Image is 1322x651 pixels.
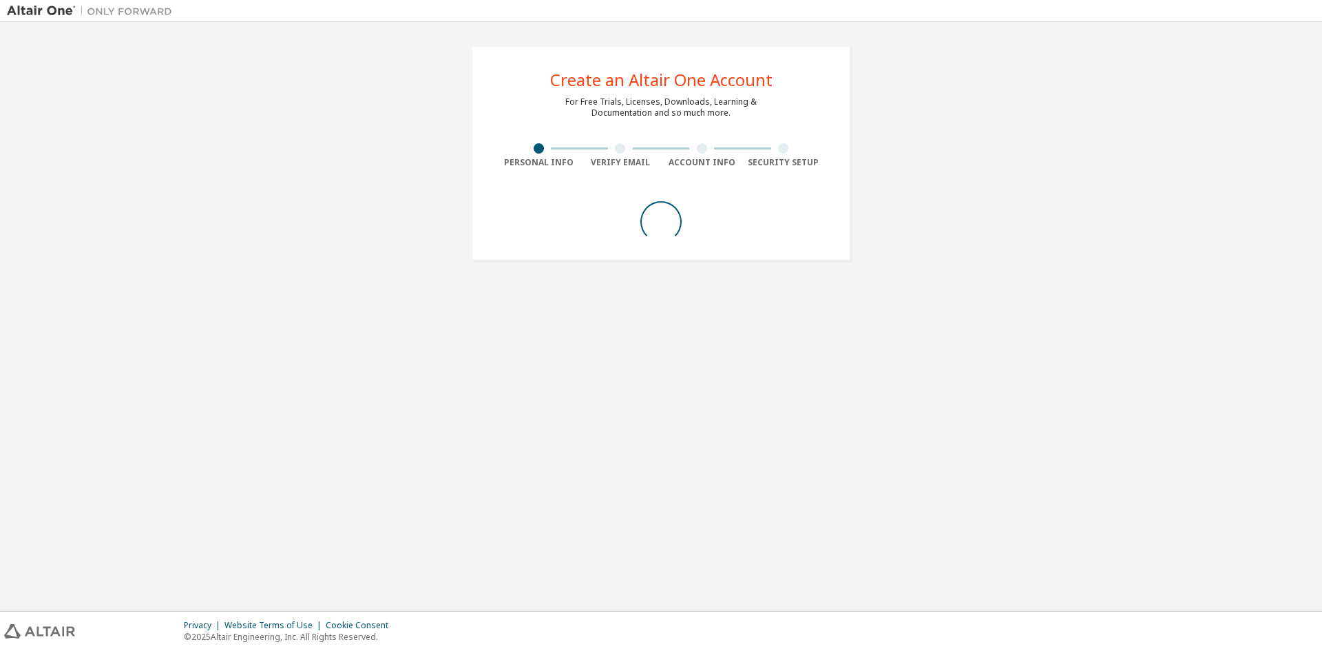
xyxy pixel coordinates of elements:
[4,624,75,639] img: altair_logo.svg
[326,620,397,631] div: Cookie Consent
[743,157,825,168] div: Security Setup
[498,157,580,168] div: Personal Info
[184,620,224,631] div: Privacy
[661,157,743,168] div: Account Info
[224,620,326,631] div: Website Terms of Use
[580,157,662,168] div: Verify Email
[550,72,773,88] div: Create an Altair One Account
[7,4,179,18] img: Altair One
[184,631,397,643] p: © 2025 Altair Engineering, Inc. All Rights Reserved.
[565,96,757,118] div: For Free Trials, Licenses, Downloads, Learning & Documentation and so much more.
